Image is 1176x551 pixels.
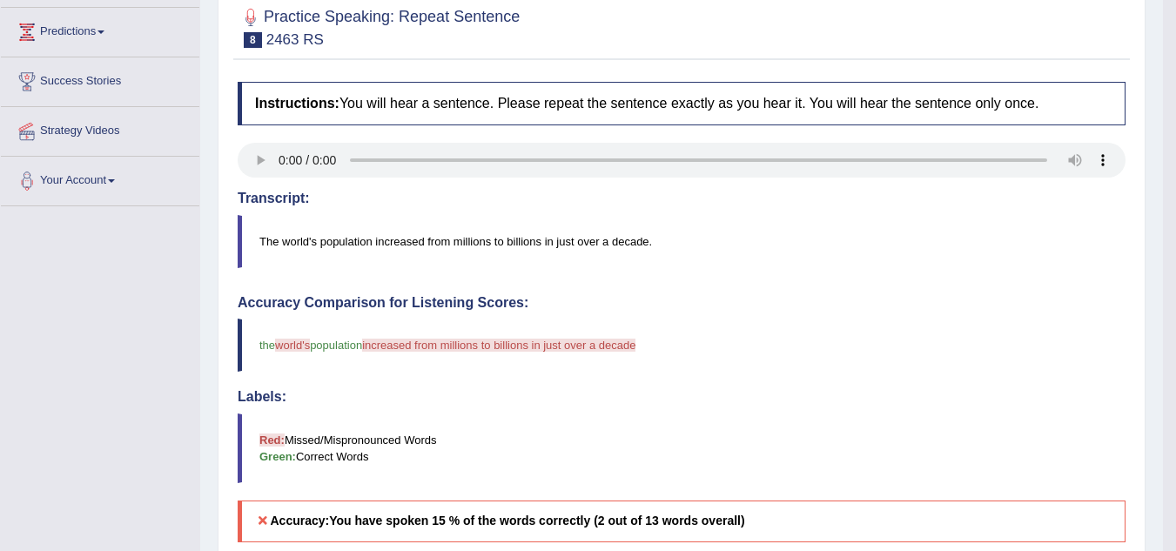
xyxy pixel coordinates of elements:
span: population [310,339,362,352]
span: the [259,339,275,352]
h4: Labels: [238,389,1126,405]
b: Red: [259,433,285,447]
a: Your Account [1,157,199,200]
h4: You will hear a sentence. Please repeat the sentence exactly as you hear it. You will hear the se... [238,82,1126,125]
h5: Accuracy: [238,501,1126,541]
h2: Practice Speaking: Repeat Sentence [238,4,520,48]
blockquote: The world's population increased from millions to billions in just over a decade. [238,215,1126,268]
blockquote: Missed/Mispronounced Words Correct Words [238,413,1126,483]
span: 8 [244,32,262,48]
span: world's [275,339,310,352]
a: Predictions [1,8,199,51]
a: Success Stories [1,57,199,101]
small: 2463 RS [266,31,324,48]
span: increased from millions to billions in just over a decade [362,339,635,352]
b: You have spoken 15 % of the words correctly (2 out of 13 words overall) [329,514,744,527]
b: Green: [259,450,296,463]
h4: Transcript: [238,191,1126,206]
a: Strategy Videos [1,107,199,151]
b: Instructions: [255,96,339,111]
h4: Accuracy Comparison for Listening Scores: [238,295,1126,311]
